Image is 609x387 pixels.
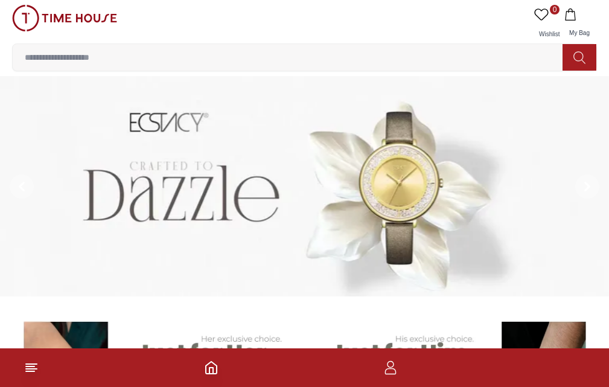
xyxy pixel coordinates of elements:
[562,5,597,43] button: My Bag
[12,5,117,31] img: ...
[204,360,218,375] a: Home
[550,5,560,14] span: 0
[534,31,564,37] span: Wishlist
[564,30,595,36] span: My Bag
[532,5,562,43] a: 0Wishlist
